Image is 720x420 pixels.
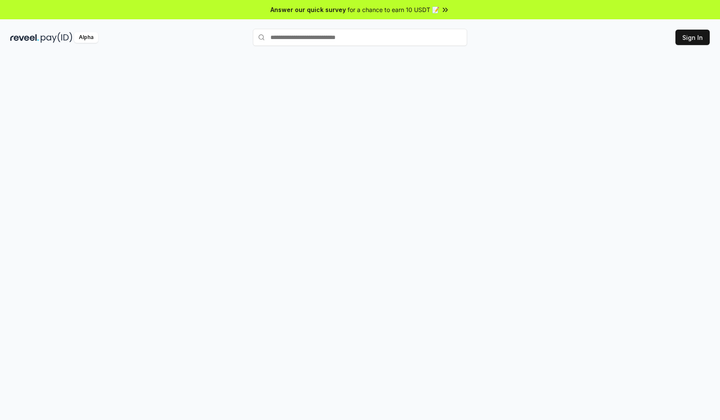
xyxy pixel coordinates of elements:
[74,32,98,43] div: Alpha
[675,30,710,45] button: Sign In
[10,32,39,43] img: reveel_dark
[270,5,346,14] span: Answer our quick survey
[41,32,72,43] img: pay_id
[348,5,439,14] span: for a chance to earn 10 USDT 📝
